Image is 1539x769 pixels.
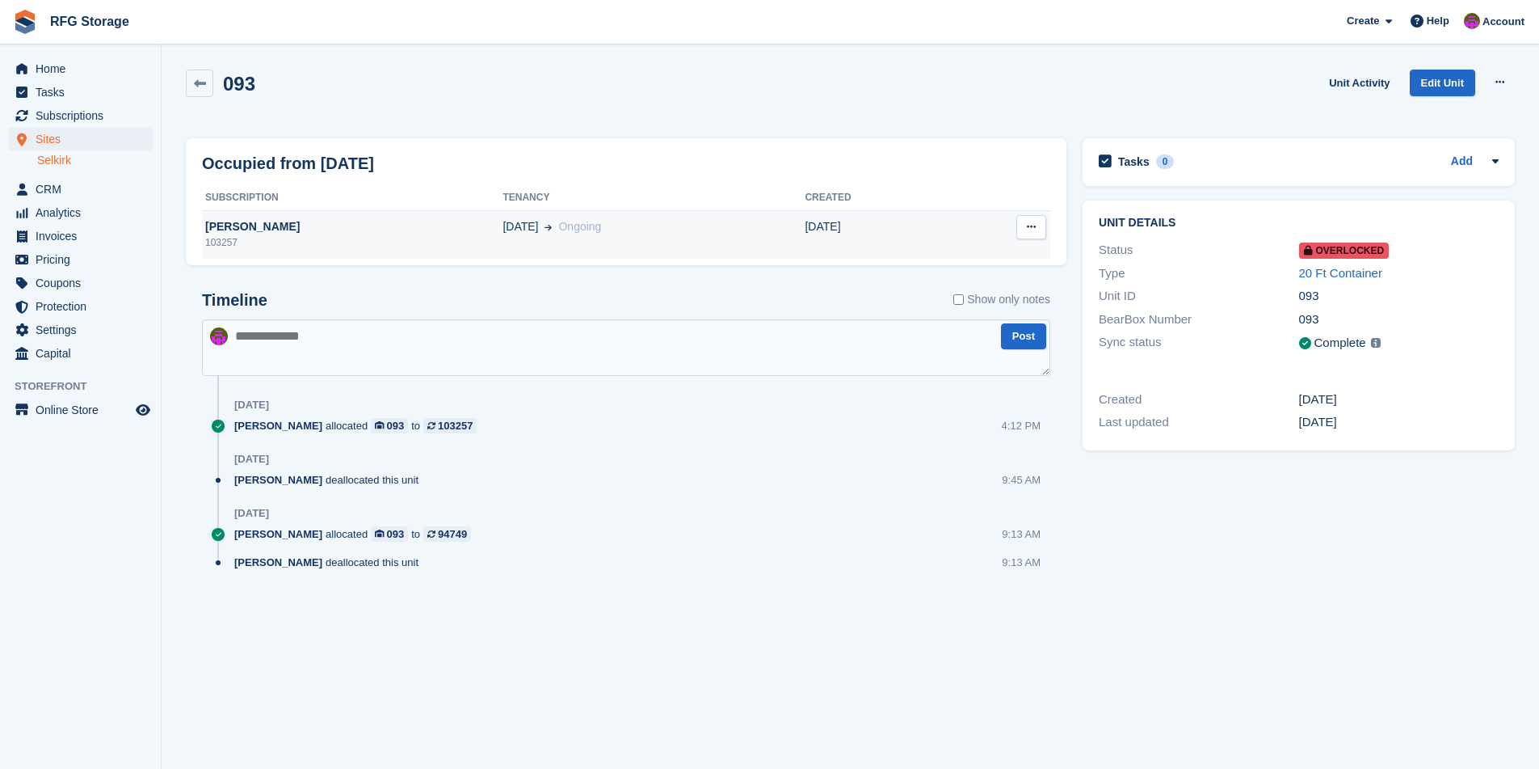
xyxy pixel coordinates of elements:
div: 9:13 AM [1002,555,1041,570]
a: menu [8,319,153,341]
div: Status [1099,241,1298,260]
a: Unit Activity [1322,70,1396,96]
img: icon-info-grey-7440780725fd019a000dd9b08b2336e03edf1995a4989e88bcd33f0948082b44.svg [1371,338,1381,348]
img: Laura Lawson [210,327,228,345]
div: 103257 [202,235,502,250]
span: [PERSON_NAME] [234,472,322,488]
span: Online Store [36,399,132,421]
span: [PERSON_NAME] [234,555,322,570]
span: Analytics [36,201,132,224]
td: [DATE] [805,210,946,259]
a: 103257 [423,418,477,433]
div: Created [1099,391,1298,409]
div: BearBox Number [1099,311,1298,329]
span: Settings [36,319,132,341]
th: Subscription [202,185,502,211]
a: menu [8,295,153,318]
img: Laura Lawson [1464,13,1480,29]
span: Coupons [36,272,132,294]
h2: 093 [223,73,255,95]
a: Edit Unit [1410,70,1475,96]
span: Subscriptions [36,104,132,127]
div: [DATE] [234,399,269,412]
a: 94749 [423,526,471,542]
span: [PERSON_NAME] [234,418,322,433]
a: menu [8,81,153,104]
div: 94749 [438,526,467,542]
div: 093 [387,418,405,433]
a: 20 Ft Container [1299,266,1382,280]
div: allocated to [234,526,479,542]
div: 4:12 PM [1002,418,1041,433]
div: Complete [1314,334,1366,353]
div: 093 [1299,287,1499,306]
a: Add [1451,153,1473,171]
div: [PERSON_NAME] [202,218,502,235]
h2: Occupied from [DATE] [202,151,374,175]
div: 9:45 AM [1002,472,1041,488]
div: allocated to [234,418,485,433]
a: menu [8,272,153,294]
span: Home [36,57,132,80]
a: menu [8,201,153,224]
h2: Tasks [1118,154,1150,169]
div: 103257 [438,418,473,433]
div: Sync status [1099,333,1298,353]
span: Storefront [15,378,161,395]
h2: Timeline [202,291,267,310]
div: [DATE] [234,453,269,466]
span: Sites [36,128,132,150]
button: Post [1001,323,1046,350]
div: deallocated this unit [234,555,427,570]
span: Protection [36,295,132,318]
a: menu [8,399,153,421]
div: Last updated [1099,413,1298,432]
input: Show only notes [953,291,964,308]
div: 9:13 AM [1002,526,1041,542]
span: Pricing [36,248,132,271]
span: Help [1427,13,1449,29]
span: Create [1347,13,1379,29]
a: 093 [371,526,408,542]
th: Created [805,185,946,211]
span: Invoices [36,225,132,247]
a: menu [8,225,153,247]
span: Account [1482,14,1524,30]
span: CRM [36,178,132,201]
div: 0 [1156,154,1175,169]
div: [DATE] [1299,413,1499,432]
span: [PERSON_NAME] [234,526,322,542]
div: 093 [1299,311,1499,329]
div: Type [1099,264,1298,283]
a: menu [8,178,153,201]
span: Tasks [36,81,132,104]
div: Unit ID [1099,287,1298,306]
a: menu [8,248,153,271]
span: Capital [36,342,132,365]
img: stora-icon-8386f47178a22dfd0bd8f6a31ec36ba5ce8667c1dd55bd0f319d3a0aa187defe.svg [13,10,37,34]
a: menu [8,128,153,150]
div: 093 [387,526,405,542]
div: [DATE] [234,507,269,520]
h2: Unit details [1099,217,1499,230]
a: Preview store [133,400,153,420]
span: Ongoing [558,220,601,233]
div: [DATE] [1299,391,1499,409]
a: menu [8,342,153,365]
th: Tenancy [502,185,805,211]
a: Selkirk [37,153,153,168]
div: deallocated this unit [234,472,427,488]
a: menu [8,104,153,127]
label: Show only notes [953,291,1050,308]
span: [DATE] [502,218,538,235]
a: menu [8,57,153,80]
span: Overlocked [1299,243,1390,259]
a: 093 [371,418,408,433]
a: RFG Storage [44,8,136,35]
